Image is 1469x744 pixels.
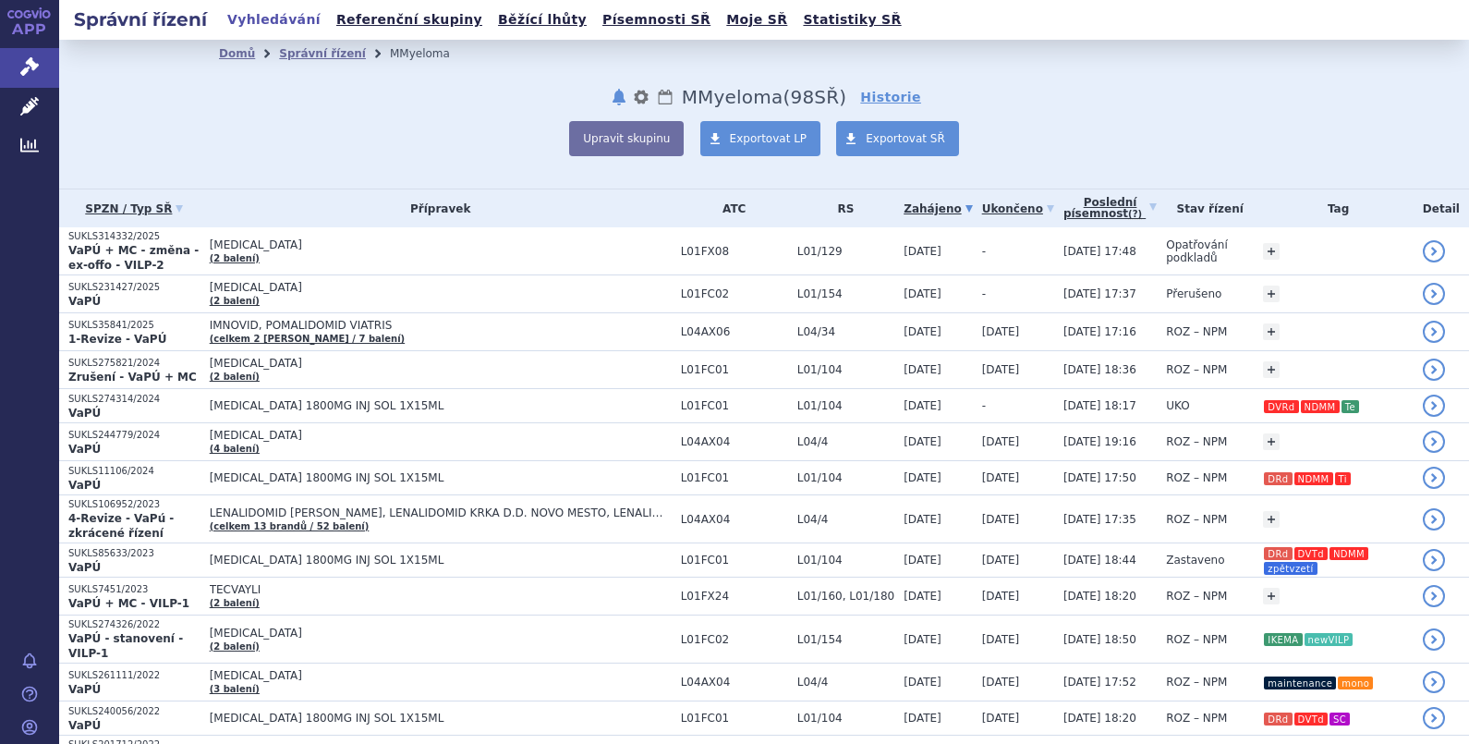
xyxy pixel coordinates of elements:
span: [DATE] [904,471,941,484]
a: (2 balení) [210,253,260,263]
a: + [1263,361,1280,378]
th: Stav řízení [1157,189,1254,227]
th: Detail [1414,189,1469,227]
i: NDMM [1294,472,1333,485]
span: ROZ – NPM [1166,435,1227,448]
th: Přípravek [200,189,672,227]
span: [DATE] [904,590,941,603]
span: Exportovat SŘ [866,132,945,145]
span: 98 [790,86,814,108]
button: nastavení [632,86,650,108]
i: NDMM [1329,547,1368,560]
strong: VaPÚ [68,295,101,308]
span: [DATE] 17:37 [1063,287,1136,300]
span: L01/154 [797,287,894,300]
a: Exportovat SŘ [836,121,959,156]
th: Tag [1254,189,1414,227]
span: [DATE] 17:50 [1063,471,1136,484]
strong: VaPÚ [68,683,101,696]
th: ATC [672,189,788,227]
i: DVTd [1294,547,1328,560]
span: [DATE] [904,435,941,448]
span: L01FC02 [681,287,788,300]
span: L01/154 [797,633,894,646]
span: [DATE] 18:50 [1063,633,1136,646]
a: (4 balení) [210,444,260,454]
span: [DATE] [982,712,1020,725]
span: [DATE] 17:52 [1063,676,1136,689]
span: L01/104 [797,363,894,376]
span: [MEDICAL_DATA] 1800MG INJ SOL 1X15ML [210,554,672,567]
span: [DATE] [982,363,1020,376]
a: (3 balení) [210,684,260,694]
p: SUKLS274314/2024 [68,393,200,406]
span: L01/129 [797,245,894,258]
span: [DATE] [982,471,1020,484]
span: L01FC01 [681,712,788,725]
strong: VaPÚ + MC - změna - ex-offo - VILP-2 [68,244,199,272]
span: L01FC01 [681,363,788,376]
a: detail [1423,671,1445,693]
span: [MEDICAL_DATA] 1800MG INJ SOL 1X15ML [210,712,672,725]
span: [MEDICAL_DATA] [210,238,672,251]
span: [DATE] 17:35 [1063,513,1136,526]
span: [DATE] 18:20 [1063,712,1136,725]
a: detail [1423,508,1445,531]
span: [DATE] 18:20 [1063,590,1136,603]
span: [DATE] [904,633,941,646]
span: [DATE] 17:16 [1063,325,1136,338]
span: ROZ – NPM [1166,471,1227,484]
p: SUKLS244779/2024 [68,429,200,442]
p: SUKLS11106/2024 [68,465,200,478]
span: [MEDICAL_DATA] [210,357,672,370]
span: L01FX24 [681,590,788,603]
span: [DATE] 18:36 [1063,363,1136,376]
p: SUKLS106952/2023 [68,498,200,511]
button: Upravit skupinu [569,121,684,156]
p: SUKLS35841/2025 [68,319,200,332]
a: (2 balení) [210,641,260,652]
span: [DATE] [982,590,1020,603]
strong: VaPÚ + MC - VILP-1 [68,597,189,610]
strong: VaPÚ [68,443,101,456]
span: [DATE] [904,554,941,567]
span: Přerušeno [1166,287,1221,300]
i: DRd [1264,547,1292,560]
span: ROZ – NPM [1166,513,1227,526]
a: Historie [860,88,921,106]
span: [DATE] [904,676,941,689]
a: Správní řízení [279,47,366,60]
a: (celkem 2 [PERSON_NAME] / 7 balení) [210,334,405,344]
a: detail [1423,431,1445,453]
a: Zahájeno [904,196,972,222]
span: [DATE] 17:48 [1063,245,1136,258]
span: L04AX04 [681,676,788,689]
span: L04/4 [797,513,894,526]
a: detail [1423,359,1445,381]
span: [DATE] [904,287,941,300]
span: L01FC01 [681,554,788,567]
a: (2 balení) [210,598,260,608]
a: detail [1423,240,1445,262]
i: SC [1329,713,1350,726]
a: detail [1423,395,1445,417]
span: Opatřování podkladů [1166,238,1228,264]
i: Te [1342,400,1359,413]
a: detail [1423,321,1445,343]
span: ROZ – NPM [1166,363,1227,376]
p: SUKLS261111/2022 [68,669,200,682]
a: Referenční skupiny [331,7,488,32]
span: L01/104 [797,712,894,725]
span: [MEDICAL_DATA] 1800MG INJ SOL 1X15ML [210,399,672,412]
a: + [1263,588,1280,604]
a: detail [1423,707,1445,729]
p: SUKLS314332/2025 [68,230,200,243]
span: L01FC02 [681,633,788,646]
a: Moje SŘ [721,7,793,32]
h2: Správní řízení [59,6,222,32]
button: notifikace [610,86,628,108]
span: [DATE] [904,245,941,258]
span: L01/104 [797,471,894,484]
a: + [1263,323,1280,340]
a: detail [1423,549,1445,571]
